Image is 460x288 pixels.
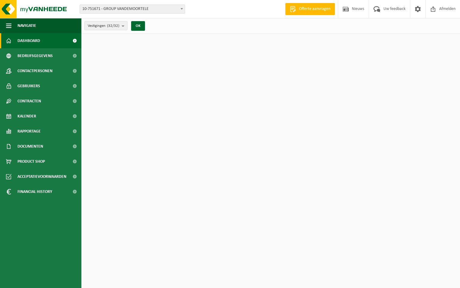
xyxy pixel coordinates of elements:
[17,154,45,169] span: Product Shop
[17,124,41,139] span: Rapportage
[80,5,185,13] span: 10-751671 - GROUP VANDEMOORTELE
[88,21,119,30] span: Vestigingen
[17,184,52,199] span: Financial History
[17,169,66,184] span: Acceptatievoorwaarden
[17,18,36,33] span: Navigatie
[17,33,40,48] span: Dashboard
[17,78,40,94] span: Gebruikers
[285,3,335,15] a: Offerte aanvragen
[84,21,128,30] button: Vestigingen(32/32)
[80,5,185,14] span: 10-751671 - GROUP VANDEMOORTELE
[17,94,41,109] span: Contracten
[131,21,145,31] button: OK
[17,139,43,154] span: Documenten
[17,63,52,78] span: Contactpersonen
[17,109,36,124] span: Kalender
[107,24,119,28] count: (32/32)
[298,6,332,12] span: Offerte aanvragen
[17,48,53,63] span: Bedrijfsgegevens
